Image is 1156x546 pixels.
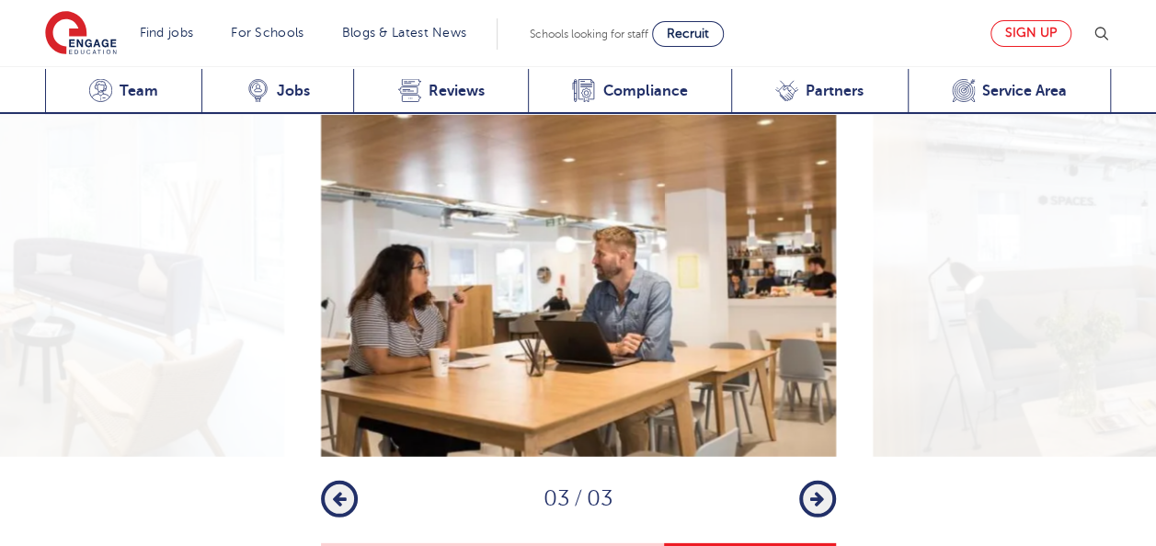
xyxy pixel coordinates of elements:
[544,486,569,511] span: 03
[277,82,310,100] span: Jobs
[342,26,467,40] a: Blogs & Latest News
[140,26,194,40] a: Find jobs
[45,69,202,114] a: Team
[990,20,1071,47] a: Sign up
[652,21,724,47] a: Recruit
[231,26,303,40] a: For Schools
[120,82,158,100] span: Team
[667,27,709,40] span: Recruit
[429,82,485,100] span: Reviews
[806,82,864,100] span: Partners
[45,11,117,57] img: Engage Education
[528,69,731,114] a: Compliance
[908,69,1112,114] a: Service Area
[731,69,908,114] a: Partners
[353,69,528,114] a: Reviews
[602,82,687,100] span: Compliance
[982,82,1067,100] span: Service Area
[587,486,612,511] span: 03
[201,69,353,114] a: Jobs
[530,28,648,40] span: Schools looking for staff
[569,486,587,511] span: /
